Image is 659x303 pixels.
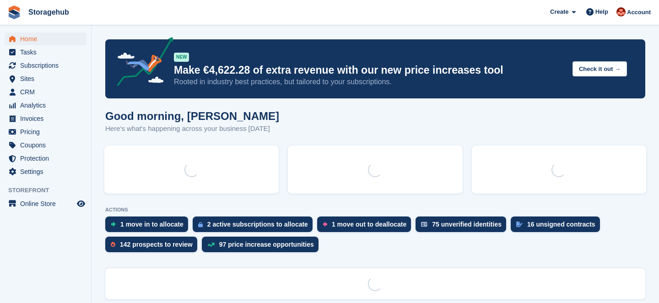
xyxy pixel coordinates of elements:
a: menu [5,152,86,165]
a: Storagehub [25,5,73,20]
a: Preview store [76,198,86,209]
a: menu [5,72,86,85]
h1: Good morning, [PERSON_NAME] [105,110,279,122]
span: Help [595,7,608,16]
span: Account [627,8,651,17]
img: price_increase_opportunities-93ffe204e8149a01c8c9dc8f82e8f89637d9d84a8eef4429ea346261dce0b2c0.svg [207,243,215,247]
p: Rooted in industry best practices, but tailored to your subscriptions. [174,77,565,87]
span: Coupons [20,139,75,151]
div: 75 unverified identities [432,221,502,228]
a: menu [5,125,86,138]
div: 97 price increase opportunities [219,241,314,248]
img: contract_signature_icon-13c848040528278c33f63329250d36e43548de30e8caae1d1a13099fd9432cc5.svg [516,222,523,227]
span: Analytics [20,99,75,112]
img: move_outs_to_deallocate_icon-f764333ba52eb49d3ac5e1228854f67142a1ed5810a6f6cc68b1a99e826820c5.svg [323,222,327,227]
div: 1 move in to allocate [120,221,184,228]
p: Make €4,622.28 of extra revenue with our new price increases tool [174,64,565,77]
a: 2 active subscriptions to allocate [193,216,317,237]
span: Home [20,32,75,45]
div: 2 active subscriptions to allocate [207,221,308,228]
img: move_ins_to_allocate_icon-fdf77a2bb77ea45bf5b3d319d69a93e2d87916cf1d5bf7949dd705db3b84f3ca.svg [111,222,116,227]
span: Storefront [8,186,91,195]
a: menu [5,165,86,178]
div: NEW [174,53,189,62]
a: menu [5,99,86,112]
a: menu [5,59,86,72]
img: prospect-51fa495bee0391a8d652442698ab0144808aea92771e9ea1ae160a38d050c398.svg [111,242,115,247]
div: 142 prospects to review [120,241,193,248]
p: Here's what's happening across your business [DATE] [105,124,279,134]
a: menu [5,32,86,45]
a: 142 prospects to review [105,237,202,257]
img: verify_identity-adf6edd0f0f0b5bbfe63781bf79b02c33cf7c696d77639b501bdc392416b5a36.svg [421,222,427,227]
a: menu [5,112,86,125]
img: Nick [616,7,626,16]
a: menu [5,139,86,151]
a: 1 move out to deallocate [317,216,416,237]
a: 97 price increase opportunities [202,237,323,257]
img: stora-icon-8386f47178a22dfd0bd8f6a31ec36ba5ce8667c1dd55bd0f319d3a0aa187defe.svg [7,5,21,19]
div: 1 move out to deallocate [332,221,406,228]
div: 16 unsigned contracts [527,221,595,228]
span: Invoices [20,112,75,125]
img: price-adjustments-announcement-icon-8257ccfd72463d97f412b2fc003d46551f7dbcb40ab6d574587a9cd5c0d94... [109,37,173,89]
a: 75 unverified identities [416,216,511,237]
a: menu [5,86,86,98]
span: Online Store [20,197,75,210]
span: Tasks [20,46,75,59]
span: CRM [20,86,75,98]
span: Pricing [20,125,75,138]
span: Subscriptions [20,59,75,72]
button: Check it out → [573,61,627,76]
span: Create [550,7,568,16]
a: 1 move in to allocate [105,216,193,237]
a: menu [5,46,86,59]
span: Settings [20,165,75,178]
a: menu [5,197,86,210]
span: Protection [20,152,75,165]
p: ACTIONS [105,207,645,213]
a: 16 unsigned contracts [511,216,605,237]
span: Sites [20,72,75,85]
img: active_subscription_to_allocate_icon-d502201f5373d7db506a760aba3b589e785aa758c864c3986d89f69b8ff3... [198,222,203,227]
